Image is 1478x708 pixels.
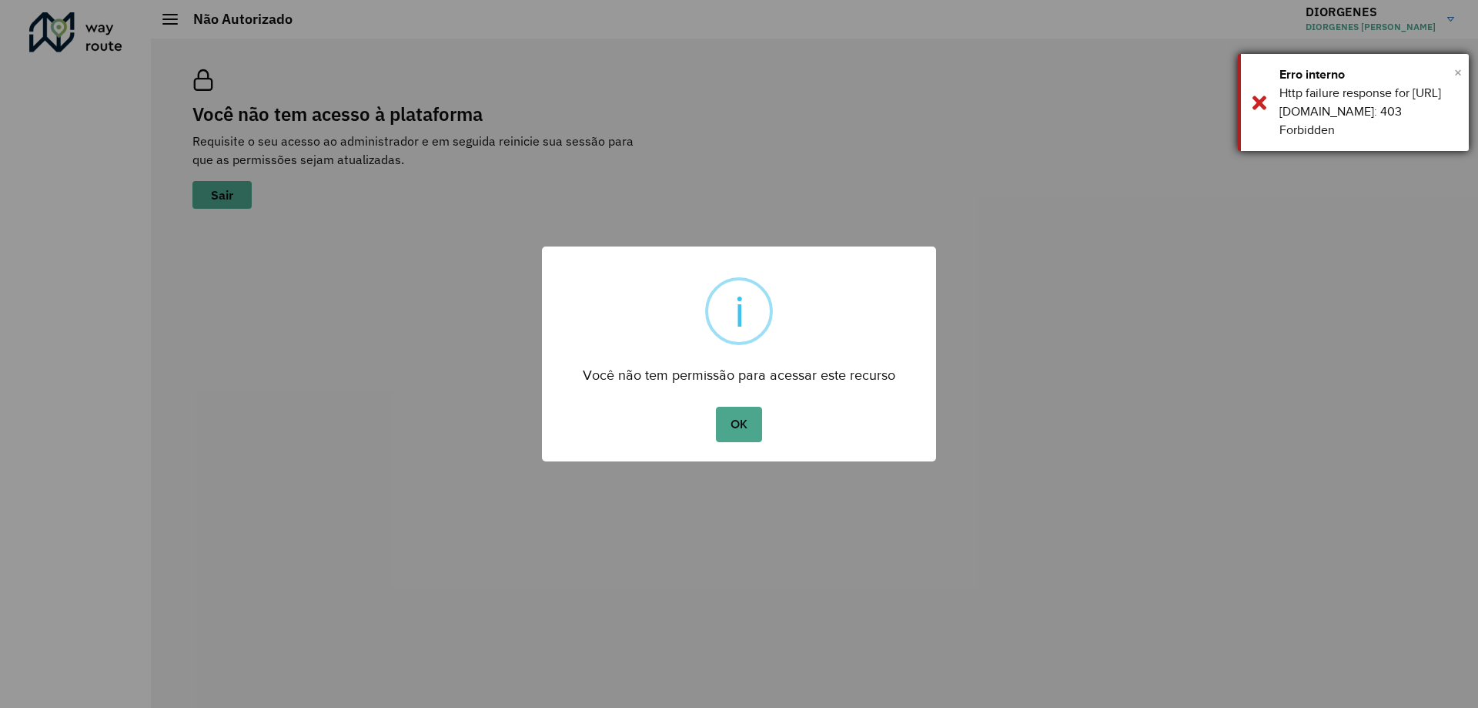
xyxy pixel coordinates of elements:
div: Http failure response for [URL][DOMAIN_NAME]: 403 Forbidden [1279,84,1457,139]
div: Erro interno [1279,65,1457,84]
div: Você não tem permissão para acessar este recurso [542,353,936,388]
button: OK [716,407,761,442]
div: i [734,280,744,342]
button: Close [1454,61,1462,84]
span: × [1454,61,1462,84]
